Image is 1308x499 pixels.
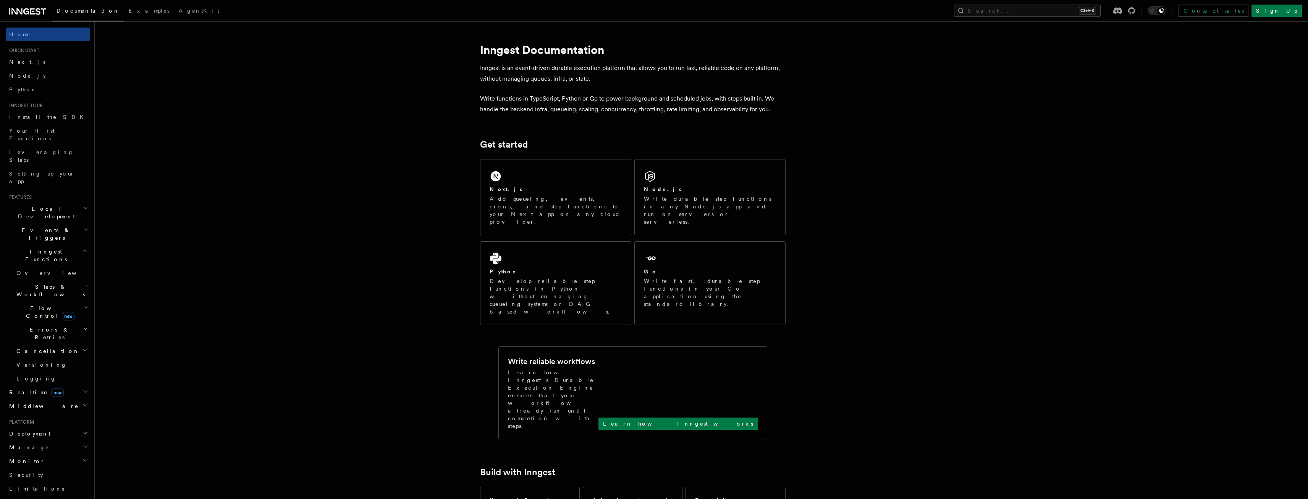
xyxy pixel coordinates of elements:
[13,323,90,344] button: Errors & Retries
[508,356,595,367] h2: Write reliable workflows
[13,347,79,355] span: Cancellation
[6,205,83,220] span: Local Development
[6,402,79,410] span: Middleware
[13,283,85,298] span: Steps & Workflows
[6,454,90,468] button: Monitor
[6,124,90,145] a: Your first Functions
[634,241,786,325] a: GoWrite fast, durable step functions in your Go application using the standard library.
[490,268,518,275] h2: Python
[1148,6,1166,15] button: Toggle dark mode
[6,167,90,188] a: Setting up your app
[9,31,31,38] span: Home
[9,59,45,65] span: Next.js
[6,245,90,266] button: Inngest Functions
[6,28,90,41] a: Home
[598,418,758,430] a: Learn how Inngest works
[6,202,90,223] button: Local Development
[16,270,95,276] span: Overview
[644,185,682,193] h2: Node.js
[9,128,55,141] span: Your first Functions
[6,47,39,54] span: Quick start
[6,385,90,399] button: Realtimenew
[6,399,90,413] button: Middleware
[6,83,90,96] a: Python
[57,8,120,14] span: Documentation
[124,2,174,21] a: Examples
[52,2,124,21] a: Documentation
[6,69,90,83] a: Node.js
[179,8,219,14] span: AgentKit
[490,185,522,193] h2: Next.js
[9,472,43,478] span: Security
[9,486,64,492] span: Limitations
[13,358,90,372] a: Versioning
[6,110,90,124] a: Install the SDK
[480,43,786,57] h1: Inngest Documentation
[644,268,658,275] h2: Go
[6,55,90,69] a: Next.js
[508,369,598,430] p: Learn how Inngest's Durable Execution Engine ensures that your workflow already run until complet...
[644,277,776,308] p: Write fast, durable step functions in your Go application using the standard library.
[1179,5,1248,17] a: Contact sales
[603,420,753,427] p: Learn how Inngest works
[6,440,90,454] button: Manage
[480,159,631,235] a: Next.jsAdd queueing, events, crons, and step functions to your Next app on any cloud provider.
[480,241,631,325] a: PythonDevelop reliable step functions in Python without managing queueing systems or DAG based wo...
[13,344,90,358] button: Cancellation
[6,457,45,465] span: Monitor
[13,304,84,320] span: Flow Control
[9,73,45,79] span: Node.js
[1251,5,1302,17] a: Sign Up
[16,375,56,382] span: Logging
[480,467,555,478] a: Build with Inngest
[174,2,224,21] a: AgentKit
[490,277,622,315] p: Develop reliable step functions in Python without managing queueing systems or DAG based workflows.
[16,362,67,368] span: Versioning
[129,8,170,14] span: Examples
[6,226,83,242] span: Events & Triggers
[634,159,786,235] a: Node.jsWrite durable step functions in any Node.js app and run on servers or serverless.
[6,468,90,482] a: Security
[6,102,43,109] span: Inngest tour
[480,139,528,150] a: Get started
[6,482,90,496] a: Limitations
[6,430,50,437] span: Deployment
[6,388,64,396] span: Realtime
[6,266,90,385] div: Inngest Functions
[62,312,74,320] span: new
[6,145,90,167] a: Leveraging Steps
[1079,7,1096,15] kbd: Ctrl+K
[6,248,82,263] span: Inngest Functions
[9,86,37,93] span: Python
[13,280,90,301] button: Steps & Workflows
[51,388,64,397] span: new
[644,195,776,226] p: Write durable step functions in any Node.js app and run on servers or serverless.
[13,326,83,341] span: Errors & Retries
[13,266,90,280] a: Overview
[954,5,1101,17] button: Search...Ctrl+K
[13,301,90,323] button: Flow Controlnew
[9,149,74,163] span: Leveraging Steps
[480,93,786,115] p: Write functions in TypeScript, Python or Go to power background and scheduled jobs, with steps bu...
[6,427,90,440] button: Deployment
[9,114,88,120] span: Install the SDK
[6,444,49,451] span: Manage
[9,171,75,184] span: Setting up your app
[490,195,622,226] p: Add queueing, events, crons, and step functions to your Next app on any cloud provider.
[13,372,90,385] a: Logging
[6,419,34,425] span: Platform
[480,63,786,84] p: Inngest is an event-driven durable execution platform that allows you to run fast, reliable code ...
[6,223,90,245] button: Events & Triggers
[6,194,32,200] span: Features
